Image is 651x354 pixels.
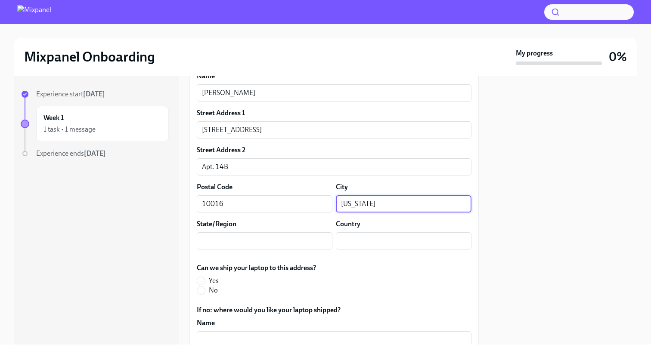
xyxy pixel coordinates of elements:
[197,219,236,229] label: State/Region
[197,71,215,81] label: Name
[336,182,348,192] label: City
[24,48,155,65] h2: Mixpanel Onboarding
[197,108,245,118] label: Street Address 1
[609,49,627,65] h3: 0%
[209,276,219,286] span: Yes
[84,149,106,157] strong: [DATE]
[197,305,471,315] label: If no: where would you like your laptop shipped?
[516,49,553,58] strong: My progress
[83,90,105,98] strong: [DATE]
[17,5,51,19] img: Mixpanel
[197,263,316,273] label: Can we ship your laptop to this address?
[21,106,169,142] a: Week 11 task • 1 message
[36,149,106,157] span: Experience ends
[209,286,218,295] span: No
[21,89,169,99] a: Experience start[DATE]
[43,113,64,123] h6: Week 1
[197,318,215,328] label: Name
[197,182,232,192] label: Postal Code
[43,125,96,134] div: 1 task • 1 message
[197,145,245,155] label: Street Address 2
[336,219,360,229] label: Country
[36,90,105,98] span: Experience start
